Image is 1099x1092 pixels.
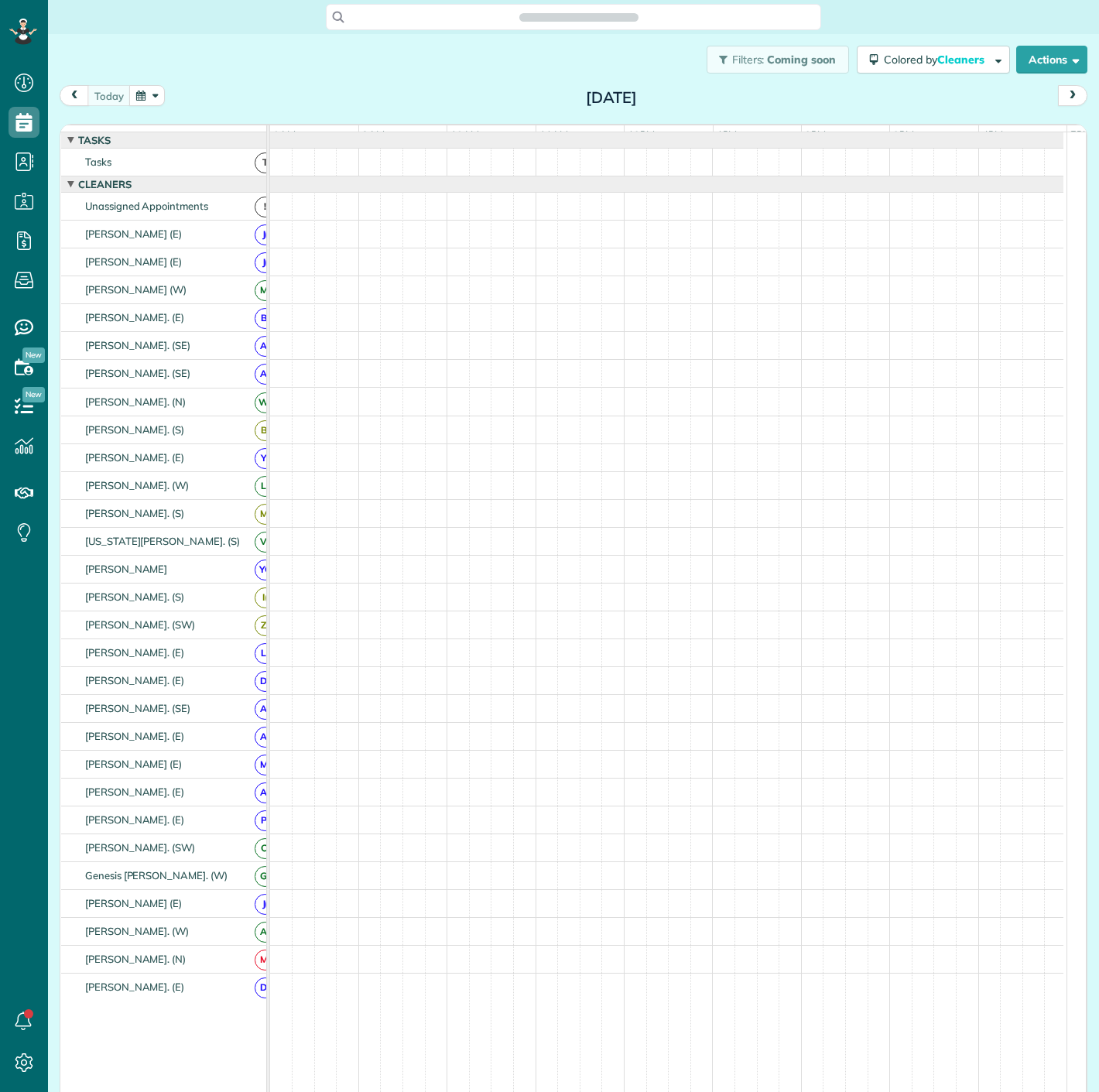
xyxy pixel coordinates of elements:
[255,252,276,273] span: J(
[87,85,131,106] button: today
[255,866,276,887] span: G(
[75,134,114,146] span: Tasks
[255,504,276,525] span: M(
[255,894,276,915] span: J(
[75,178,135,190] span: Cleaners
[255,699,276,720] span: A(
[515,89,708,106] h2: [DATE]
[82,367,193,379] span: [PERSON_NAME]. (SE)
[535,9,622,25] span: Search ZenMaid…
[625,128,658,141] span: 12pm
[270,128,299,141] span: 8am
[447,128,482,141] span: 10am
[255,308,276,329] span: B(
[82,311,187,323] span: [PERSON_NAME]. (E)
[82,395,189,408] span: [PERSON_NAME]. (N)
[82,200,211,212] span: Unassigned Appointments
[1058,85,1087,106] button: next
[82,479,192,491] span: [PERSON_NAME]. (W)
[884,53,990,67] span: Colored by
[82,451,187,464] span: [PERSON_NAME]. (E)
[82,869,231,881] span: Genesis [PERSON_NAME]. (W)
[255,810,276,831] span: P(
[82,535,243,547] span: [US_STATE][PERSON_NAME]. (S)
[536,128,571,141] span: 11am
[82,423,187,436] span: [PERSON_NAME]. (S)
[255,922,276,943] span: A(
[82,674,187,686] span: [PERSON_NAME]. (E)
[979,128,1006,141] span: 4pm
[82,813,187,826] span: [PERSON_NAME]. (E)
[714,128,741,141] span: 1pm
[82,925,192,937] span: [PERSON_NAME]. (W)
[255,532,276,553] span: V(
[802,128,829,141] span: 2pm
[255,364,276,385] span: A(
[82,283,190,296] span: [PERSON_NAME] (W)
[82,156,115,168] span: Tasks
[82,228,185,240] span: [PERSON_NAME] (E)
[82,339,193,351] span: [PERSON_NAME]. (SE)
[255,950,276,970] span: M(
[359,128,388,141] span: 9am
[255,420,276,441] span: B(
[937,53,987,67] span: Cleaners
[255,838,276,859] span: C(
[890,128,917,141] span: 3pm
[82,591,187,603] span: [PERSON_NAME]. (S)
[82,758,185,770] span: [PERSON_NAME] (E)
[82,953,189,965] span: [PERSON_NAME]. (N)
[255,280,276,301] span: M(
[82,981,187,993] span: [PERSON_NAME]. (E)
[82,786,187,798] span: [PERSON_NAME]. (E)
[255,615,276,636] span: Z(
[255,643,276,664] span: L(
[255,197,276,217] span: !
[82,702,193,714] span: [PERSON_NAME]. (SE)
[255,560,276,580] span: YC
[82,730,187,742] span: [PERSON_NAME]. (E)
[82,618,198,631] span: [PERSON_NAME]. (SW)
[22,387,45,402] span: New
[767,53,837,67] span: Coming soon
[857,46,1010,74] button: Colored byCleaners
[732,53,765,67] span: Filters:
[1067,128,1094,141] span: 5pm
[255,671,276,692] span: D(
[255,587,276,608] span: I(
[255,448,276,469] span: Y(
[82,563,171,575] span: [PERSON_NAME]
[22,347,45,363] span: New
[60,85,89,106] button: prev
[255,336,276,357] span: A(
[1016,46,1087,74] button: Actions
[255,392,276,413] span: W(
[255,977,276,998] span: D(
[82,507,187,519] span: [PERSON_NAME]. (S)
[82,646,187,659] span: [PERSON_NAME]. (E)
[82,255,185,268] span: [PERSON_NAME] (E)
[82,841,198,854] span: [PERSON_NAME]. (SW)
[255,476,276,497] span: L(
[255,727,276,748] span: A(
[255,755,276,775] span: M(
[82,897,185,909] span: [PERSON_NAME] (E)
[255,152,276,173] span: T
[255,224,276,245] span: J(
[255,782,276,803] span: A(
